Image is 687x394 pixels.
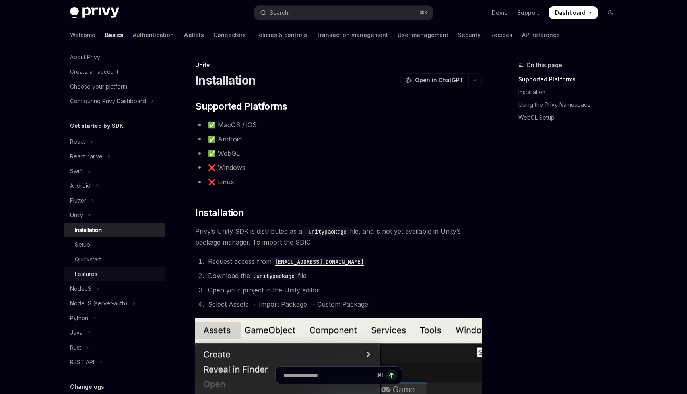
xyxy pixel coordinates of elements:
[213,25,246,44] a: Connectors
[206,270,482,281] li: Download the file
[70,313,88,323] div: Python
[604,6,617,19] button: Toggle dark mode
[490,25,512,44] a: Recipes
[272,257,367,265] a: [EMAIL_ADDRESS][DOMAIN_NAME]
[64,238,165,252] a: Setup
[70,52,100,62] div: About Privy
[64,94,165,108] button: Toggle Configuring Privy Dashboard section
[195,61,482,69] div: Unity
[419,10,428,16] span: ⌘ K
[64,50,165,64] a: About Privy
[70,152,103,161] div: React native
[64,208,165,222] button: Toggle Unity section
[64,326,165,340] button: Toggle Java section
[133,25,174,44] a: Authentication
[398,25,448,44] a: User management
[105,25,123,44] a: Basics
[70,137,85,147] div: React
[549,6,598,19] a: Dashboard
[70,343,81,352] div: Rust
[206,299,482,310] li: Select Assets → Import Package → Custom Package:
[70,196,86,205] div: Flutter
[64,193,165,208] button: Toggle Flutter section
[64,267,165,281] a: Features
[518,73,623,86] a: Supported Platforms
[75,240,90,249] div: Setup
[70,67,118,77] div: Create an account
[64,223,165,237] a: Installation
[492,9,508,17] a: Demo
[64,149,165,164] button: Toggle React native section
[70,382,104,392] h5: Changelogs
[70,25,95,44] a: Welcome
[195,133,482,145] li: ✅ Android
[195,226,482,248] span: Privy’s Unity SDK is distributed as a file, and is not yet available in Unity’s package manager. ...
[254,6,433,20] button: Open search
[518,86,623,98] a: Installation
[70,357,94,367] div: REST API
[255,25,307,44] a: Policies & controls
[70,181,91,191] div: Android
[283,367,374,384] input: Ask a question...
[70,211,83,220] div: Unity
[64,135,165,149] button: Toggle React section
[70,328,83,338] div: Java
[518,111,623,124] a: WebGL Setup
[400,73,468,87] button: Open in ChatGPT
[195,119,482,130] li: ✅ MacOS / iOS
[195,162,482,173] li: ❌ Windows
[526,60,562,70] span: On this page
[250,272,298,280] code: .unitypackage
[70,97,146,106] div: Configuring Privy Dashboard
[415,76,464,84] span: Open in ChatGPT
[458,25,481,44] a: Security
[195,176,482,187] li: ❌ Linux
[316,25,388,44] a: Transaction management
[64,282,165,296] button: Toggle NodeJS section
[64,311,165,325] button: Toggle Python section
[64,164,165,178] button: Toggle Swift section
[64,179,165,193] button: Toggle Android section
[64,340,165,355] button: Toggle Rust section
[70,7,119,18] img: dark logo
[195,148,482,159] li: ✅ WebGL
[195,207,244,219] span: Installation
[70,284,91,294] div: NodeJS
[522,25,560,44] a: API reference
[64,252,165,267] a: Quickstart
[70,166,83,176] div: Swift
[270,8,292,17] div: Search...
[70,121,124,131] h5: Get started by SDK
[518,98,623,111] a: Using the Privy Namespace
[206,256,482,267] li: Request access from
[64,65,165,79] a: Create an account
[302,227,350,236] code: .unitypackage
[183,25,204,44] a: Wallets
[206,284,482,295] li: Open your project in the Unity editor
[75,255,101,264] div: Quickstart
[517,9,539,17] a: Support
[75,225,102,235] div: Installation
[70,82,127,91] div: Choose your platform
[64,355,165,369] button: Toggle REST API section
[555,9,586,17] span: Dashboard
[64,296,165,311] button: Toggle NodeJS (server-auth) section
[195,100,287,113] span: Supported Platforms
[195,73,256,87] h1: Installation
[386,370,397,381] button: Send message
[70,299,128,308] div: NodeJS (server-auth)
[64,79,165,94] a: Choose your platform
[75,269,97,279] div: Features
